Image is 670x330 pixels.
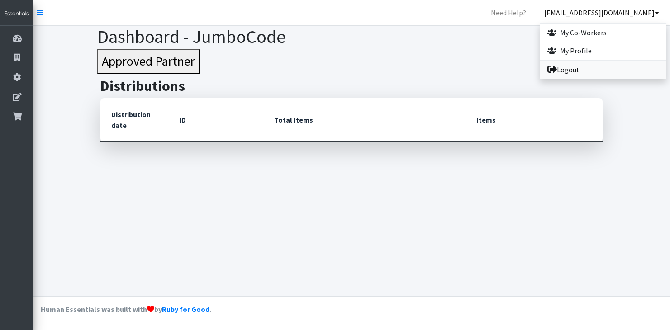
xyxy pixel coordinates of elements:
[100,77,603,94] h2: Distributions
[484,4,533,22] a: Need Help?
[100,98,168,142] th: Distribution date
[537,4,666,22] a: [EMAIL_ADDRESS][DOMAIN_NAME]
[4,10,30,18] img: HumanEssentials
[540,42,666,60] a: My Profile
[41,305,211,314] strong: Human Essentials was built with by .
[466,98,603,142] th: Items
[97,26,606,47] h1: Dashboard - JumboCode
[540,61,666,79] a: Logout
[540,24,666,42] a: My Co-Workers
[162,305,209,314] a: Ruby for Good
[263,98,466,142] th: Total Items
[97,49,200,74] button: Approved Partner
[168,98,263,142] th: ID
